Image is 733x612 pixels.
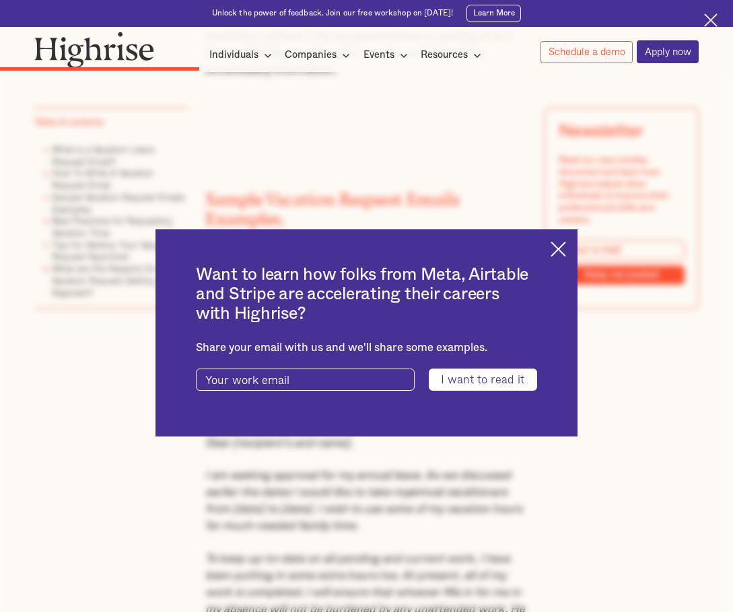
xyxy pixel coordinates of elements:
a: Apply now [637,40,699,63]
div: Individuals [209,47,276,63]
a: Schedule a demo [540,41,633,63]
div: Resources [421,47,485,63]
div: Events [363,47,394,63]
img: Highrise logo [34,32,155,68]
img: Cross icon [704,13,718,27]
div: Companies [285,47,354,63]
h2: Want to learn how folks from Meta, Airtable and Stripe are accelerating their careers with Highrise? [196,265,537,323]
a: Learn More [466,5,521,22]
div: Share your email with us and we'll share some examples. [196,342,537,355]
div: Resources [421,47,468,63]
div: Individuals [209,47,258,63]
div: Unlock the power of feedback. Join our free workshop on [DATE]! [212,8,453,19]
input: I want to read it [429,369,537,391]
form: current-ascender-blog-article-modal-form [196,369,537,391]
div: Events [363,47,412,63]
img: Cross icon [551,241,566,257]
input: Your work email [196,369,415,391]
div: Companies [285,47,337,63]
